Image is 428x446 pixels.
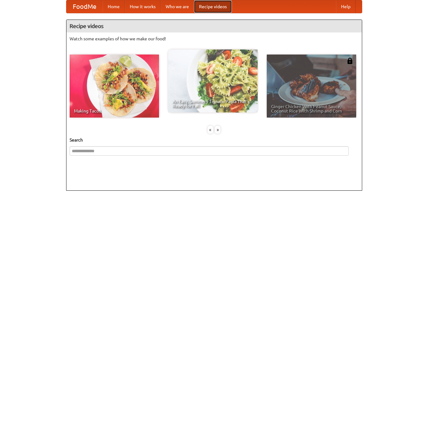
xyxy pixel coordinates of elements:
img: 483408.png [347,58,353,64]
a: Help [336,0,356,13]
a: Who we are [161,0,194,13]
span: An Easy, Summery Tomato Pasta That's Ready for Fall [173,99,253,108]
div: » [215,126,220,134]
span: Making Tacos [74,109,155,113]
a: Making Tacos [70,55,159,118]
a: FoodMe [66,0,103,13]
h5: Search [70,137,359,143]
a: Recipe videos [194,0,232,13]
a: Home [103,0,125,13]
div: « [208,126,213,134]
p: Watch some examples of how we make our food! [70,36,359,42]
h4: Recipe videos [66,20,362,32]
a: How it works [125,0,161,13]
a: An Easy, Summery Tomato Pasta That's Ready for Fall [168,49,258,113]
